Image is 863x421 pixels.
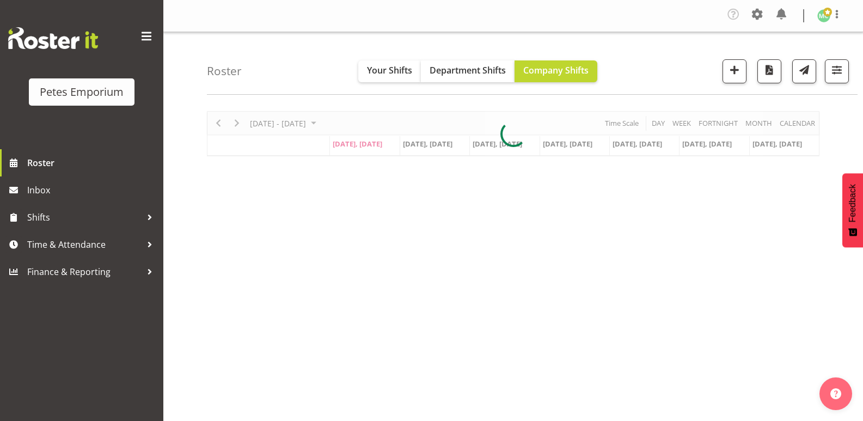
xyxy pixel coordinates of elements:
img: melissa-cowen2635.jpg [817,9,830,22]
span: Shifts [27,209,142,225]
button: Filter Shifts [825,59,849,83]
span: Finance & Reporting [27,264,142,280]
button: Send a list of all shifts for the selected filtered period to all rostered employees. [792,59,816,83]
span: Department Shifts [430,64,506,76]
span: Roster [27,155,158,171]
img: help-xxl-2.png [830,388,841,399]
button: Feedback - Show survey [842,173,863,247]
img: Rosterit website logo [8,27,98,49]
button: Add a new shift [723,59,746,83]
span: Time & Attendance [27,236,142,253]
span: Feedback [848,184,858,222]
h4: Roster [207,65,242,77]
span: Company Shifts [523,64,589,76]
button: Your Shifts [358,60,421,82]
span: Your Shifts [367,64,412,76]
button: Download a PDF of the roster according to the set date range. [757,59,781,83]
button: Department Shifts [421,60,515,82]
div: Petes Emporium [40,84,124,100]
button: Company Shifts [515,60,597,82]
span: Inbox [27,182,158,198]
